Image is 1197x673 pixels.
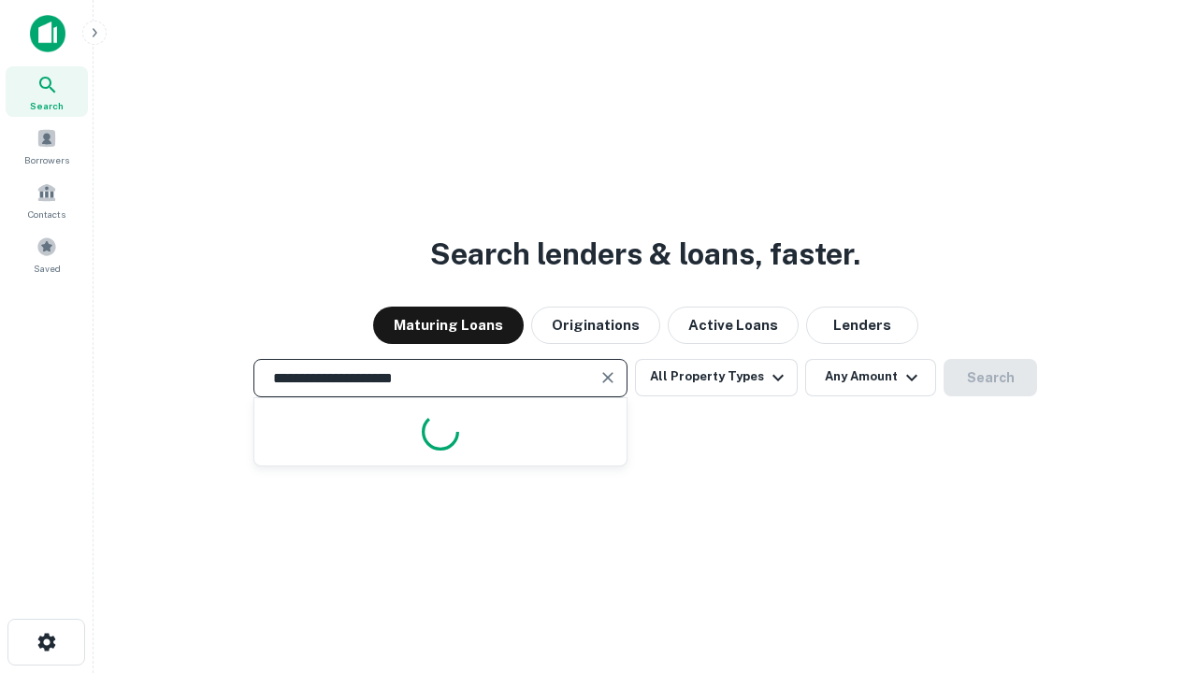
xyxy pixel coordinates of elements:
[668,307,799,344] button: Active Loans
[6,121,88,171] a: Borrowers
[1103,523,1197,613] iframe: Chat Widget
[28,207,65,222] span: Contacts
[805,359,936,396] button: Any Amount
[595,365,621,391] button: Clear
[30,15,65,52] img: capitalize-icon.png
[6,66,88,117] a: Search
[531,307,660,344] button: Originations
[430,232,860,277] h3: Search lenders & loans, faster.
[373,307,524,344] button: Maturing Loans
[6,229,88,279] a: Saved
[6,175,88,225] a: Contacts
[806,307,918,344] button: Lenders
[24,152,69,167] span: Borrowers
[635,359,798,396] button: All Property Types
[34,261,61,276] span: Saved
[30,98,64,113] span: Search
